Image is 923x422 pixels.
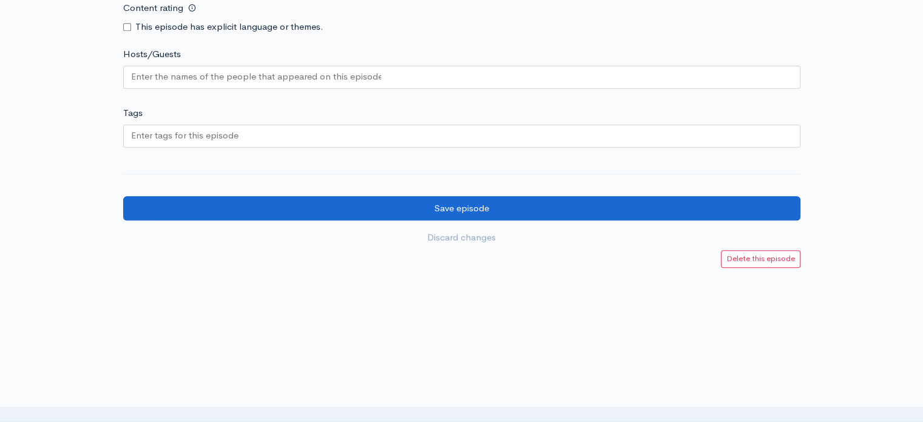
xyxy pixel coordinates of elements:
a: Delete this episode [721,250,800,268]
input: Save episode [123,196,800,221]
a: Discard changes [123,225,800,250]
input: Enter the names of the people that appeared on this episode [131,70,381,84]
label: Hosts/Guests [123,47,181,61]
label: Tags [123,106,143,120]
small: Delete this episode [726,253,795,264]
label: This episode has explicit language or themes. [135,20,323,34]
input: Enter tags for this episode [131,129,240,143]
